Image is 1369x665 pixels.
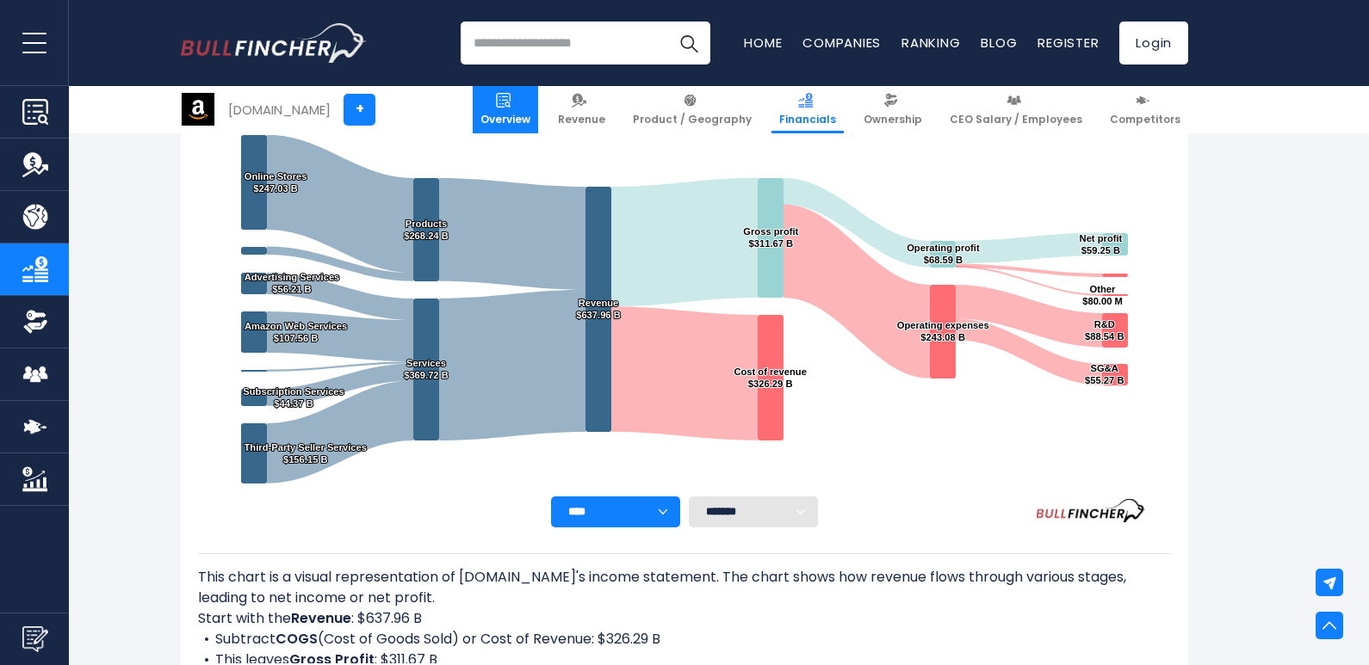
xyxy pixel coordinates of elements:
[743,226,798,249] text: Gross profit $311.67 B
[245,442,367,465] text: Third-Party Seller Services $156.15 B
[473,86,538,133] a: Overview
[633,113,752,126] span: Product / Geography
[181,23,366,63] a: Go to homepage
[1102,86,1188,133] a: Competitors
[981,34,1017,52] a: Blog
[1082,284,1123,306] text: Other $80.00 M
[344,94,375,126] a: +
[198,567,1171,663] div: This chart is a visual representation of [DOMAIN_NAME]'s income statement. The chart shows how re...
[744,34,782,52] a: Home
[291,608,351,628] b: Revenue
[276,629,318,649] b: COGS
[243,386,344,409] text: Subscription Services $44.37 B
[1110,113,1180,126] span: Competitors
[550,86,613,133] a: Revenue
[558,113,605,126] span: Revenue
[1119,22,1188,65] a: Login
[667,22,710,65] button: Search
[897,320,989,342] text: Operating expenses $243.08 B
[182,93,214,126] img: AMZN logo
[950,113,1082,126] span: CEO Salary / Employees
[779,113,836,126] span: Financials
[404,219,449,241] text: Products $268.24 B
[1085,319,1124,342] text: R&D $88.54 B
[245,171,307,194] text: Online Stores $247.03 B
[576,298,621,320] text: Revenue $637.96 B
[856,86,930,133] a: Ownership
[22,309,48,335] img: Ownership
[771,86,844,133] a: Financials
[181,23,367,63] img: Bullfincher logo
[1085,363,1124,385] text: SG&A $55.27 B
[1038,34,1099,52] a: Register
[942,86,1090,133] a: CEO Salary / Employees
[864,113,922,126] span: Ownership
[907,243,980,265] text: Operating profit $68.59 B
[480,113,530,126] span: Overview
[734,366,807,389] text: Cost of revenue $326.29 B
[228,100,331,120] div: [DOMAIN_NAME]
[245,321,347,343] text: Amazon Web Services $107.56 B
[245,272,340,294] text: Advertising Services $56.21 B
[404,358,449,380] text: Services $369.72 B
[198,66,1171,496] svg: Amazon.com's Income Statement Analysis: Revenue to Profit Breakdown
[802,34,881,52] a: Companies
[1080,233,1123,256] text: Net profit $59.25 B
[901,34,960,52] a: Ranking
[198,629,1171,650] li: Subtract (Cost of Goods Sold) or Cost of Revenue: $326.29 B
[625,86,759,133] a: Product / Geography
